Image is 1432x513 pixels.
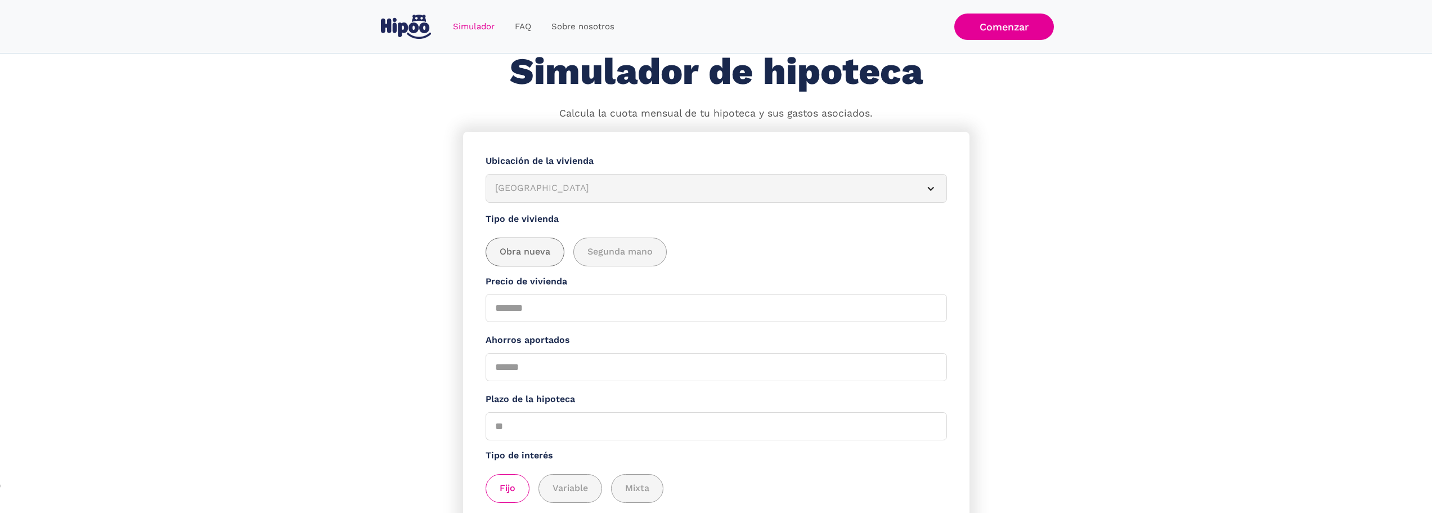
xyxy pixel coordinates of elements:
a: Comenzar [954,14,1054,40]
span: Obra nueva [500,245,550,259]
span: Fijo [500,481,515,496]
a: FAQ [505,16,541,38]
label: Ahorros aportados [486,333,947,347]
p: Calcula la cuota mensual de tu hipoteca y sus gastos asociados. [559,106,873,121]
a: Sobre nosotros [541,16,625,38]
span: Segunda mano [587,245,653,259]
a: Simulador [443,16,505,38]
h1: Simulador de hipoteca [510,51,923,92]
div: add_description_here [486,238,947,266]
article: [GEOGRAPHIC_DATA] [486,174,947,203]
span: Variable [553,481,588,496]
label: Tipo de interés [486,449,947,463]
label: Plazo de la hipoteca [486,392,947,407]
div: [GEOGRAPHIC_DATA] [495,181,910,195]
label: Ubicación de la vivienda [486,154,947,168]
a: home [379,10,434,43]
label: Tipo de vivienda [486,212,947,226]
label: Precio de vivienda [486,275,947,289]
span: Mixta [625,481,649,496]
div: add_description_here [486,474,947,503]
